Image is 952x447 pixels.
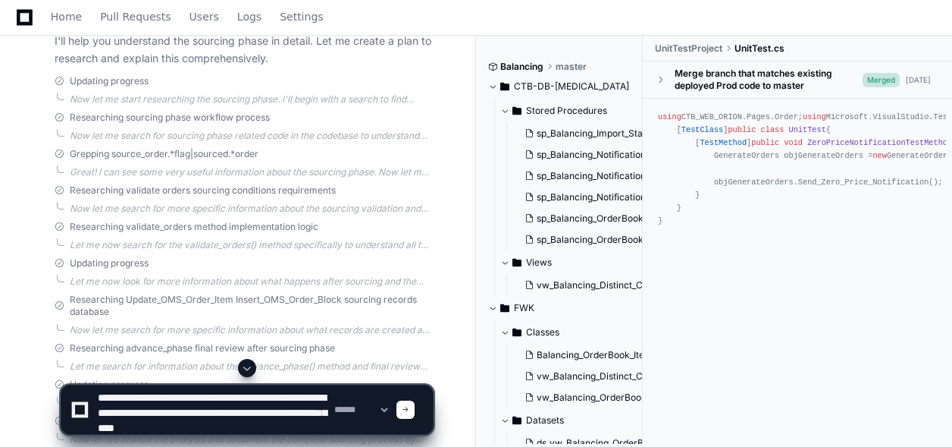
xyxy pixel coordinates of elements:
span: sp_Balancing_OrderBook_Verification_PhaseByPhase.sql [537,212,778,225]
div: Now let me search for more specific information about what records are created and updated during... [70,324,433,336]
span: sp_Balancing_Import_Staged_Orders.sql [537,127,706,140]
button: sp_Balancing_OrderBook_Verification.sql [518,229,647,250]
span: Researching advance_phase final review after sourcing phase [70,342,335,354]
span: master [556,61,587,73]
span: UnitTest [789,125,826,134]
span: Users [189,12,219,21]
button: CTB-DB-[MEDICAL_DATA] [488,74,631,99]
span: Classes [526,326,559,338]
div: Great! I can see some very useful information about the sourcing phase. Now let me search for mor... [70,166,433,178]
button: vw_Balancing_Distinct_CSR_Complete.sql [518,275,647,296]
div: Now let me start researching the sourcing phase. I'll begin with a search to find sourcing-relate... [70,93,433,105]
svg: Directory [500,299,509,317]
span: Researching validate_orders method implementation logic [70,221,318,233]
span: sp_Balancing_Notification_Allotted_Time_Expired.sql [537,149,758,161]
svg: Directory [512,102,521,120]
span: public [751,138,779,147]
span: new [872,151,886,160]
span: Balancing [500,61,543,73]
div: [DATE] [906,74,931,86]
button: sp_Balancing_Notification_Transition_From_Sourcing.sql [518,165,647,187]
span: Researching Update_OMS_Order_Item Insert_OMS_Order_Block sourcing records database [70,294,433,318]
button: Views [500,250,644,275]
button: sp_Balancing_OrderBook_Verification_PhaseByPhase.sql [518,208,647,229]
span: ZeroPriceNotificationTestMethod [807,138,952,147]
svg: Directory [512,323,521,342]
span: vw_Balancing_Distinct_CSR_Complete.sql [537,279,715,291]
div: Let me now search for the validate_orders() method specifically to understand all the conditions. [70,239,433,251]
span: TestMethod [700,138,747,147]
span: Logs [237,12,261,21]
div: Now let me search for sourcing phase related code in the codebase to understand how the sourcing ... [70,130,433,142]
span: Researching validate orders sourcing conditions requirements [70,184,336,197]
span: Home [51,12,82,21]
span: void [784,138,803,147]
span: sp_Balancing_OrderBook_Verification.sql [537,234,709,246]
button: FWK [488,296,631,320]
button: sp_Balancing_Import_Staged_Orders.sql [518,123,647,144]
span: FWK [514,302,534,314]
svg: Directory [500,77,509,96]
button: sp_Balancing_Notification_Allotted_Time_Expired.sql [518,144,647,165]
div: Let me now look for more information about what happens after sourcing and the records that are c... [70,275,433,288]
span: Settings [280,12,323,21]
p: I'll help you understand the sourcing phase in detail. Let me create a plan to research and expla... [55,33,433,68]
span: CTB-DB-[MEDICAL_DATA] [514,80,629,93]
div: CTB_WEB_ORION.Pages.Order; Microsoft.VisualStudio.TestTools.UnitTesting; { [ ] { [ ] { GenerateOr... [658,111,937,228]
div: Now let me search for more specific information about the sourcing validation and conditions. [70,203,433,215]
button: Balancing_OrderBook_Item.cs [518,345,647,366]
span: Grepping source_order.*flag|sourced.*order [70,148,258,160]
span: Researching sourcing phase workflow process [70,112,270,124]
span: Updating progress [70,257,149,269]
span: using [803,112,826,121]
span: Merged [863,73,900,87]
span: using [658,112,681,121]
span: UnitTest.cs [734,42,784,55]
button: sp_Balancing_Notification_Transition_From_Verification.sql [518,187,647,208]
span: class [761,125,784,134]
span: Updating progress [70,75,149,87]
span: sp_Balancing_Notification_Transition_From_Verification.sql [537,191,784,203]
div: Merge branch that matches existing deployed Prod code to master [675,68,863,92]
button: Classes [500,320,644,345]
span: Balancing_OrderBook_Item.cs [537,349,665,361]
span: public [728,125,756,134]
span: TestClass [681,125,723,134]
button: Stored Procedures [500,99,644,123]
span: sp_Balancing_Notification_Transition_From_Sourcing.sql [537,170,775,182]
svg: Directory [512,253,521,272]
span: Pull Requests [100,12,171,21]
span: Views [526,257,552,269]
span: UnitTestProject [655,42,722,55]
span: Stored Procedures [526,105,607,117]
